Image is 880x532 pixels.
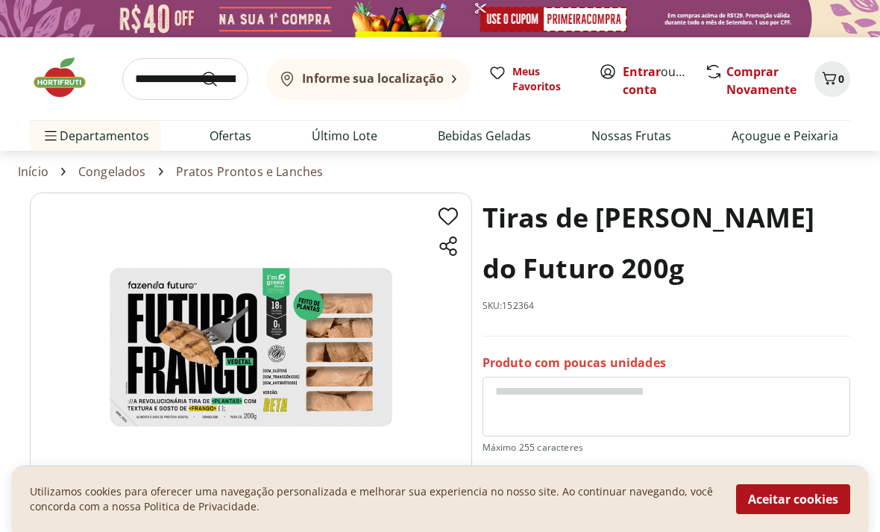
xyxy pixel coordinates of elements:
[210,127,251,145] a: Ofertas
[591,127,671,145] a: Nossas Frutas
[623,63,661,80] a: Entrar
[736,484,850,514] button: Aceitar cookies
[488,64,581,94] a: Meus Favoritos
[483,193,850,294] h1: Tiras de [PERSON_NAME] do Futuro 200g
[483,300,535,312] p: SKU: 152364
[438,127,531,145] a: Bebidas Geladas
[42,118,149,154] span: Departamentos
[42,118,60,154] button: Menu
[201,70,236,88] button: Submit Search
[623,63,689,98] span: ou
[732,127,838,145] a: Açougue e Peixaria
[726,63,796,98] a: Comprar Novamente
[266,58,471,100] button: Informe sua localização
[814,61,850,97] button: Carrinho
[30,55,104,100] img: Hortifruti
[122,58,248,100] input: search
[30,193,472,502] img: Tiras de Frango Fazenda do Futuro 200g
[623,63,705,98] a: Criar conta
[18,165,48,178] a: Início
[302,70,444,87] b: Informe sua localização
[78,165,146,178] a: Congelados
[176,165,324,178] a: Pratos Prontos e Lanches
[483,354,666,371] p: Produto com poucas unidades
[30,484,718,514] p: Utilizamos cookies para oferecer uma navegação personalizada e melhorar sua experiencia no nosso ...
[512,64,581,94] span: Meus Favoritos
[838,72,844,86] span: 0
[312,127,377,145] a: Último Lote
